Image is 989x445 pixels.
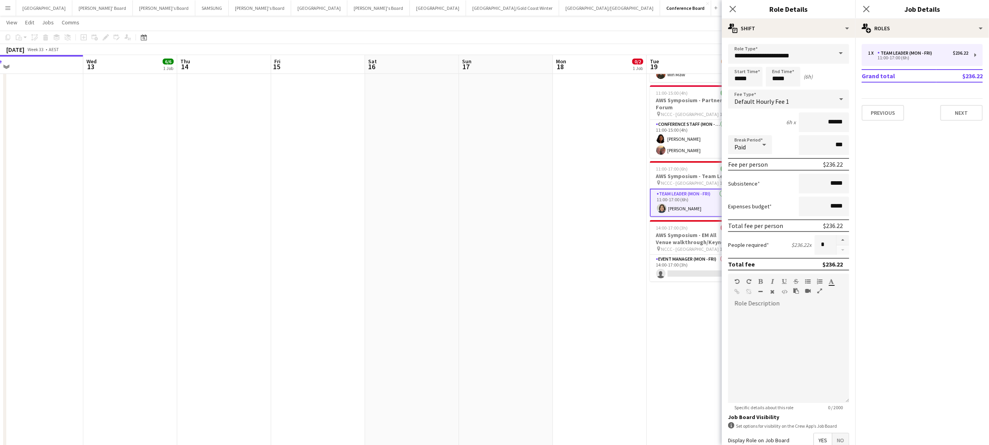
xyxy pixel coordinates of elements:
[721,225,732,231] span: 0/1
[62,19,79,26] span: Comms
[367,62,377,71] span: 16
[650,173,738,180] h3: AWS Symposium - Team Lead
[368,58,377,65] span: Sat
[953,50,968,56] div: $236.22
[720,180,732,186] span: 1 Role
[16,0,72,16] button: [GEOGRAPHIC_DATA]
[22,17,37,28] a: Edit
[650,220,738,281] app-job-card: 14:00-17:00 (3h)0/1AWS Symposium - EM All Venue walkthrough/Keynote Brief NCCC - [GEOGRAPHIC_DATA...
[804,73,813,80] div: (6h)
[3,17,20,28] a: View
[805,288,811,294] button: Insert video
[291,0,347,16] button: [GEOGRAPHIC_DATA]
[720,246,732,252] span: 1 Role
[877,50,935,56] div: Team Leader (Mon - Fri)
[229,0,291,16] button: [PERSON_NAME]'s Board
[822,405,849,410] span: 0 / 2000
[805,278,811,285] button: Unordered List
[855,19,989,38] div: Roles
[410,0,466,16] button: [GEOGRAPHIC_DATA]
[855,4,989,14] h3: Job Details
[721,59,737,64] span: 12/15
[163,65,173,71] div: 1 Job
[462,58,472,65] span: Sun
[180,58,190,65] span: Thu
[817,288,822,294] button: Fullscreen
[72,0,133,16] button: [PERSON_NAME]' Board
[823,160,843,168] div: $236.22
[734,97,789,105] span: Default Hourly Fee 1
[758,278,763,285] button: Bold
[650,120,738,158] app-card-role: Conference Staff (Mon - Fri)2/211:00-15:00 (4h)[PERSON_NAME][PERSON_NAME]
[721,90,732,96] span: 2/2
[86,58,97,65] span: Wed
[163,59,174,64] span: 6/6
[650,161,738,217] app-job-card: 11:00-17:00 (6h)1/1AWS Symposium - Team Lead NCCC - [GEOGRAPHIC_DATA]1 RoleTeam Leader (Mon - Fri...
[650,255,738,281] app-card-role: Event Manager (Mon - Fri)0/114:00-17:00 (3h)
[133,0,195,16] button: [PERSON_NAME]'s Board
[837,235,849,245] button: Increase
[728,241,769,248] label: People required
[791,241,811,248] div: $236.22 x
[556,58,566,65] span: Mon
[559,0,660,16] button: [GEOGRAPHIC_DATA]/[GEOGRAPHIC_DATA]
[728,405,800,410] span: Specific details about this role
[793,288,799,294] button: Paste as plain text
[817,278,822,285] button: Ordered List
[829,278,834,285] button: Text Color
[6,19,17,26] span: View
[786,119,796,126] div: 6h x
[770,278,775,285] button: Italic
[656,166,688,172] span: 11:00-17:00 (6h)
[39,17,57,28] a: Jobs
[822,260,843,268] div: $236.22
[555,62,566,71] span: 18
[758,289,763,295] button: Horizontal Line
[728,437,789,444] label: Display Role on Job Board
[661,180,719,186] span: NCCC - [GEOGRAPHIC_DATA]
[59,17,83,28] a: Comms
[179,62,190,71] span: 14
[85,62,97,71] span: 13
[728,222,783,230] div: Total fee per person
[823,222,843,230] div: $236.22
[650,189,738,217] app-card-role: Team Leader (Mon - Fri)1/111:00-17:00 (6h)[PERSON_NAME]
[650,58,659,65] span: Tue
[49,46,59,52] div: AEST
[632,59,643,64] span: 0/2
[650,232,738,246] h3: AWS Symposium - EM All Venue walkthrough/Keynote Brief
[782,278,787,285] button: Underline
[722,4,855,14] h3: Role Details
[793,278,799,285] button: Strikethrough
[466,0,559,16] button: [GEOGRAPHIC_DATA]/Gold Coast Winter
[728,422,849,430] div: Set options for visibility on the Crew App’s Job Board
[728,180,760,187] label: Subsistence
[936,70,983,82] td: $236.22
[195,0,229,16] button: SAMSUNG
[728,203,772,210] label: Expenses budget
[661,246,719,252] span: NCCC - [GEOGRAPHIC_DATA]
[728,414,849,421] h3: Job Board Visibility
[650,85,738,158] div: 11:00-15:00 (4h)2/2AWS Symposium - Partner Forum NCCC - [GEOGRAPHIC_DATA]1 RoleConference Staff (...
[6,46,24,53] div: [DATE]
[868,56,968,60] div: 11:00-17:00 (6h)
[862,70,936,82] td: Grand total
[734,278,740,285] button: Undo
[660,0,711,16] button: Conference Board
[273,62,281,71] span: 15
[656,90,688,96] span: 11:00-15:00 (4h)
[649,62,659,71] span: 19
[734,143,746,151] span: Paid
[722,19,855,38] div: Shift
[728,160,768,168] div: Fee per person
[782,289,787,295] button: HTML Code
[26,46,46,52] span: Week 33
[940,105,983,121] button: Next
[461,62,472,71] span: 17
[25,19,34,26] span: Edit
[746,278,752,285] button: Redo
[42,19,54,26] span: Jobs
[274,58,281,65] span: Fri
